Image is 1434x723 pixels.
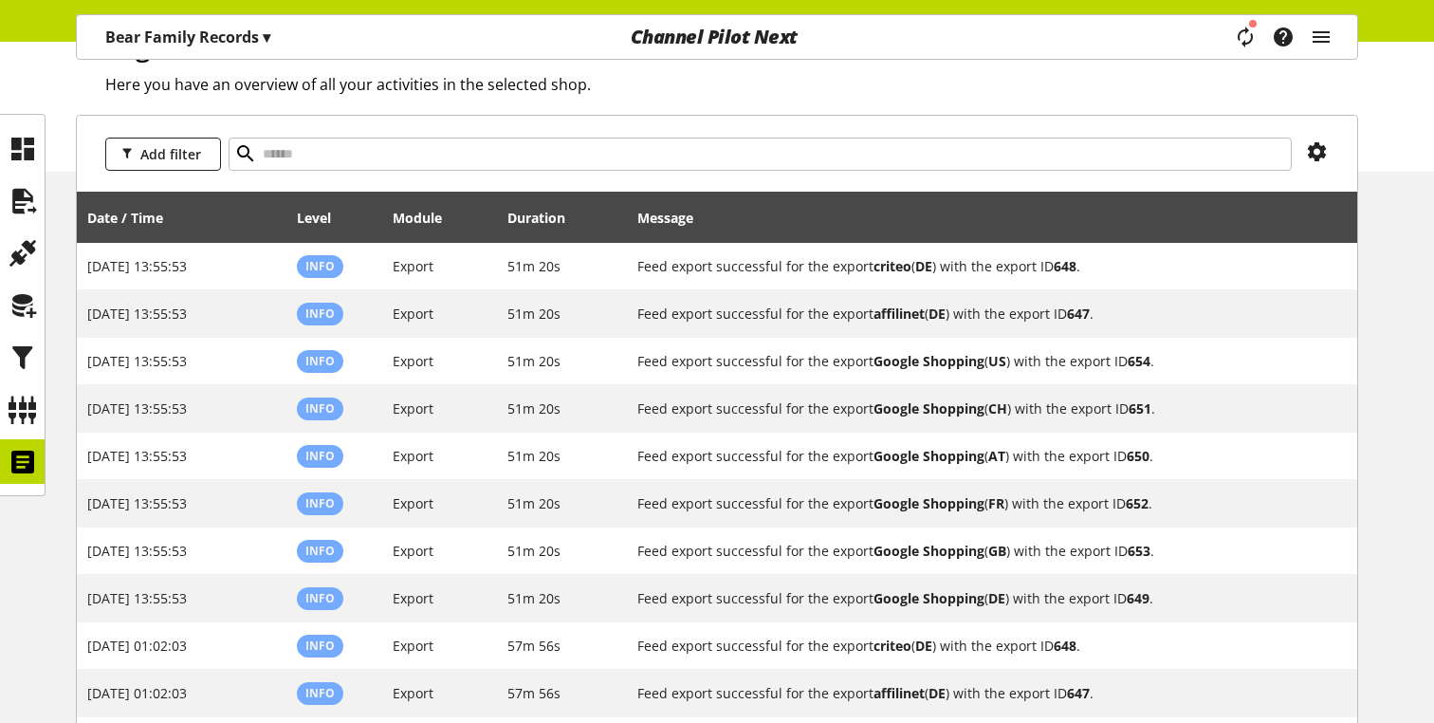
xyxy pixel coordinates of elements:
[637,304,1313,324] h2: Feed export successful for the export affilinet (DE) with the export ID 647.
[393,637,433,655] span: Export
[305,590,335,606] span: Info
[105,73,1358,96] h2: Here you have an overview of all your activities in the selected shop.
[87,257,187,275] span: [DATE] 13:55:53
[988,589,1005,607] b: DE
[393,684,433,702] span: Export
[305,353,335,369] span: Info
[637,198,1348,236] div: Message
[988,447,1005,465] b: AT
[988,399,1007,417] b: CH
[1129,399,1151,417] b: 651
[87,589,187,607] span: [DATE] 13:55:53
[105,26,270,48] p: Bear Family Records
[87,305,187,323] span: [DATE] 13:55:53
[1067,684,1090,702] b: 647
[637,541,1313,561] h2: Feed export successful for the export Google Shopping (GB) with the export ID 653.
[507,542,561,560] span: 51m 20s
[507,208,584,228] div: Duration
[305,495,335,511] span: Info
[263,27,270,47] span: ▾
[76,14,1358,60] nav: main navigation
[393,542,433,560] span: Export
[305,306,335,322] span: Info
[305,543,335,559] span: Info
[393,352,433,370] span: Export
[988,352,1006,370] b: US
[637,446,1313,466] h2: Feed export successful for the export Google Shopping (AT) with the export ID 650.
[87,208,182,228] div: Date / Time
[507,399,561,417] span: 51m 20s
[637,399,1313,418] h2: Feed export successful for the export Google Shopping (CH) with the export ID 651.
[915,257,932,275] b: DE
[637,683,1313,703] h2: Feed export successful for the export affilinet (DE) with the export ID 647.
[873,352,984,370] b: Google Shopping
[873,589,984,607] b: Google Shopping
[637,636,1313,656] h2: Feed export successful for the export criteo (DE) with the export ID 648.
[507,305,561,323] span: 51m 20s
[637,493,1313,513] h2: Feed export successful for the export Google Shopping (FR) with the export ID 652.
[507,352,561,370] span: 51m 20s
[393,494,433,512] span: Export
[87,352,187,370] span: [DATE] 13:55:53
[873,494,984,512] b: Google Shopping
[873,399,984,417] b: Google Shopping
[507,494,561,512] span: 51m 20s
[305,258,335,274] span: Info
[305,448,335,464] span: Info
[637,256,1313,276] h2: Feed export successful for the export criteo (DE) with the export ID 648.
[873,447,984,465] b: Google Shopping
[928,684,946,702] b: DE
[393,208,461,228] div: Module
[988,542,1006,560] b: GB
[637,588,1313,608] h2: Feed export successful for the export Google Shopping (DE) with the export ID 649.
[1126,494,1149,512] b: 652
[873,684,925,702] b: affilinet
[1067,305,1090,323] b: 647
[873,305,925,323] b: affilinet
[928,305,946,323] b: DE
[1128,352,1150,370] b: 654
[1128,542,1150,560] b: 653
[1127,589,1149,607] b: 649
[140,144,201,164] span: Add filter
[305,400,335,417] span: Info
[915,637,932,655] b: DE
[1127,447,1149,465] b: 650
[87,447,187,465] span: [DATE] 13:55:53
[507,257,561,275] span: 51m 20s
[87,494,187,512] span: [DATE] 13:55:53
[305,685,335,701] span: Info
[873,257,911,275] b: criteo
[507,589,561,607] span: 51m 20s
[87,399,187,417] span: [DATE] 13:55:53
[87,542,187,560] span: [DATE] 13:55:53
[87,637,187,655] span: [DATE] 01:02:03
[297,208,350,228] div: Level
[637,351,1313,371] h2: Feed export successful for the export Google Shopping (US) with the export ID 654.
[305,638,335,654] span: Info
[393,399,433,417] span: Export
[393,257,433,275] span: Export
[87,684,187,702] span: [DATE] 01:02:03
[393,589,433,607] span: Export
[393,305,433,323] span: Export
[1054,637,1076,655] b: 648
[988,494,1004,512] b: FR
[507,684,561,702] span: 57m 56s
[873,637,911,655] b: criteo
[1054,257,1076,275] b: 648
[393,447,433,465] span: Export
[507,637,561,655] span: 57m 56s
[873,542,984,560] b: Google Shopping
[105,138,221,171] button: Add filter
[507,447,561,465] span: 51m 20s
